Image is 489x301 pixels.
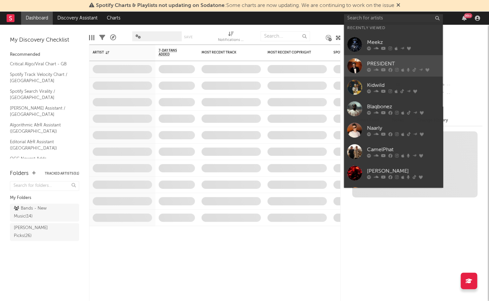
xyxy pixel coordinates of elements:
[96,3,394,8] span: : Some charts are now updating. We are continuing to work on the issue
[439,89,482,98] div: --
[10,88,73,101] a: Spotify Search Virality / [GEOGRAPHIC_DATA]
[10,71,73,84] a: Spotify Track Velocity Chart / [GEOGRAPHIC_DATA]
[344,14,443,22] input: Search for artists
[201,50,251,54] div: Most Recent Track
[367,124,440,132] div: Naarly
[344,119,443,141] a: Naarly
[10,138,73,152] a: Editorial A&R Assistant ([GEOGRAPHIC_DATA])
[344,98,443,119] a: Blaqbonez
[10,51,79,59] div: Recommended
[96,3,225,8] span: Spotify Charts & Playlists not updating on Sodatone
[218,36,244,44] div: Notifications (Artist)
[184,35,193,39] button: Save
[45,172,79,175] button: Tracked Artists(51)
[439,81,482,89] div: --
[10,204,79,221] a: Bands - New Music(14)
[367,82,440,89] div: Kidwild
[347,24,440,32] div: Recently Viewed
[367,146,440,154] div: CamelPhat
[53,12,102,25] a: Discovery Assistant
[102,12,125,25] a: Charts
[10,60,73,68] a: Critical Algo/Viral Chart - GB
[14,224,60,240] div: [PERSON_NAME] Picks ( 26 )
[260,31,310,41] input: Search...
[89,28,94,47] div: Edit Columns
[93,50,142,54] div: Artist
[21,12,53,25] a: Dashboard
[367,39,440,47] div: Meekz
[396,3,400,8] span: Dismiss
[159,49,185,56] span: 7-Day Fans Added
[333,50,383,54] div: Spotify Monthly Listeners
[344,162,443,184] a: [PERSON_NAME]
[10,36,79,44] div: My Discovery Checklist
[10,155,73,162] a: OCC Newest Adds
[110,28,116,47] div: A&R Pipeline
[367,167,440,175] div: [PERSON_NAME]
[464,13,472,18] div: 99 +
[344,184,443,205] a: Claptone
[10,181,79,191] input: Search for folders...
[367,60,440,68] div: PRESIDENT
[344,34,443,55] a: Meekz
[99,28,105,47] div: Filters
[267,50,317,54] div: Most Recent Copyright
[344,77,443,98] a: Kidwild
[10,121,73,135] a: Algorithmic A&R Assistant ([GEOGRAPHIC_DATA])
[10,105,73,118] a: [PERSON_NAME] Assistant / [GEOGRAPHIC_DATA]
[462,16,467,21] button: 99+
[367,103,440,111] div: Blaqbonez
[10,170,29,178] div: Folders
[10,194,79,202] div: My Folders
[344,55,443,77] a: PRESIDENT
[344,141,443,162] a: CamelPhat
[10,223,79,241] a: [PERSON_NAME] Picks(26)
[14,205,60,220] div: Bands - New Music ( 14 )
[218,28,244,47] div: Notifications (Artist)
